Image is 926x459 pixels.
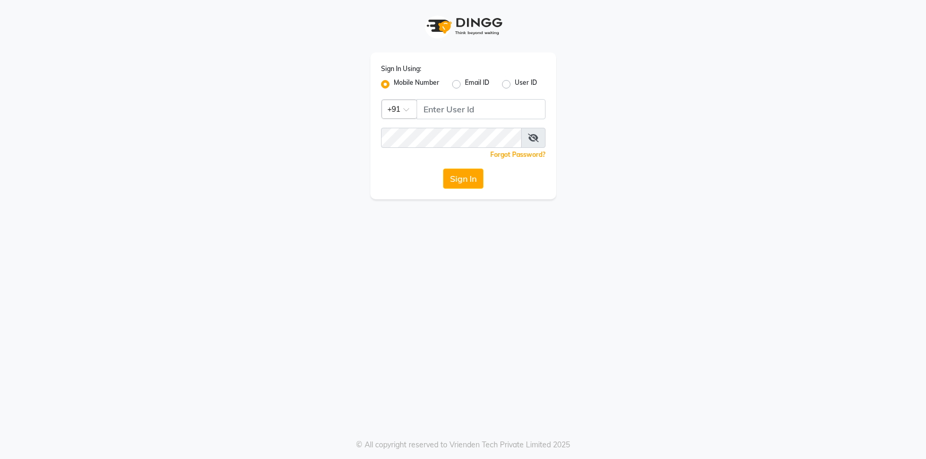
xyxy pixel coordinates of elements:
[394,78,439,91] label: Mobile Number
[465,78,489,91] label: Email ID
[490,151,546,158] a: Forgot Password?
[417,99,546,119] input: Username
[421,11,506,42] img: logo1.svg
[381,64,421,74] label: Sign In Using:
[381,128,522,148] input: Username
[515,78,537,91] label: User ID
[443,169,483,189] button: Sign In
